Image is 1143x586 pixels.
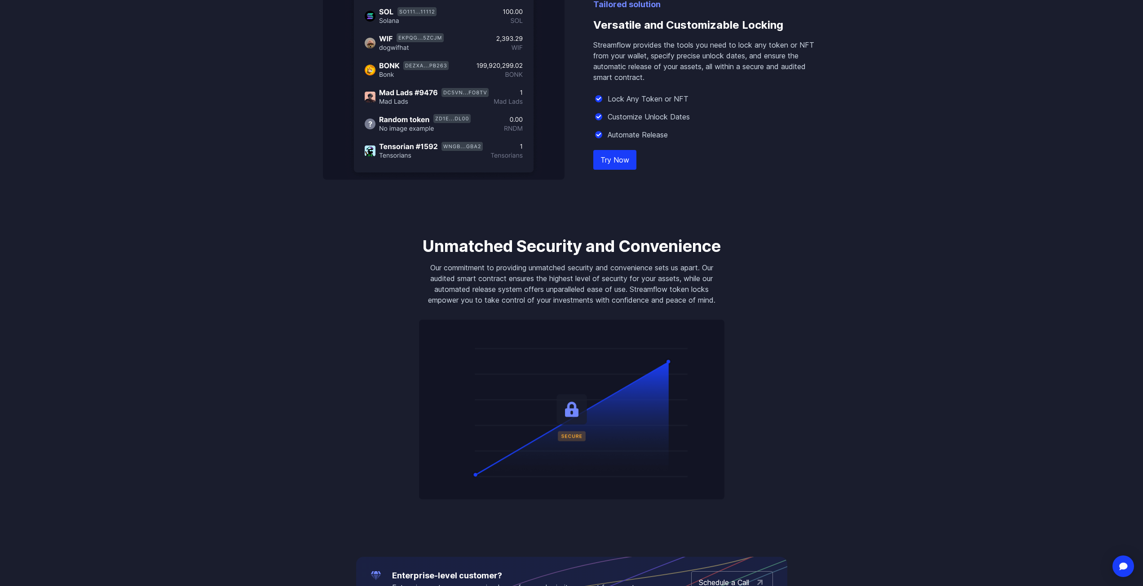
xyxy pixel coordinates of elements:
[608,111,690,122] p: Customize Unlock Dates
[419,262,724,305] p: Our commitment to providing unmatched security and convenience sets us apart. Our audited smart c...
[593,150,636,170] a: Try Now
[608,93,688,104] p: Lock Any Token or NFT
[593,11,821,40] h3: Versatile and Customizable Locking
[419,237,724,255] h3: Unmatched Security and Convenience
[608,129,668,140] p: Automate Release
[1112,555,1134,577] div: Open Intercom Messenger
[593,40,821,83] p: Streamflow provides the tools you need to lock any token or NFT from your wallet, specify precise...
